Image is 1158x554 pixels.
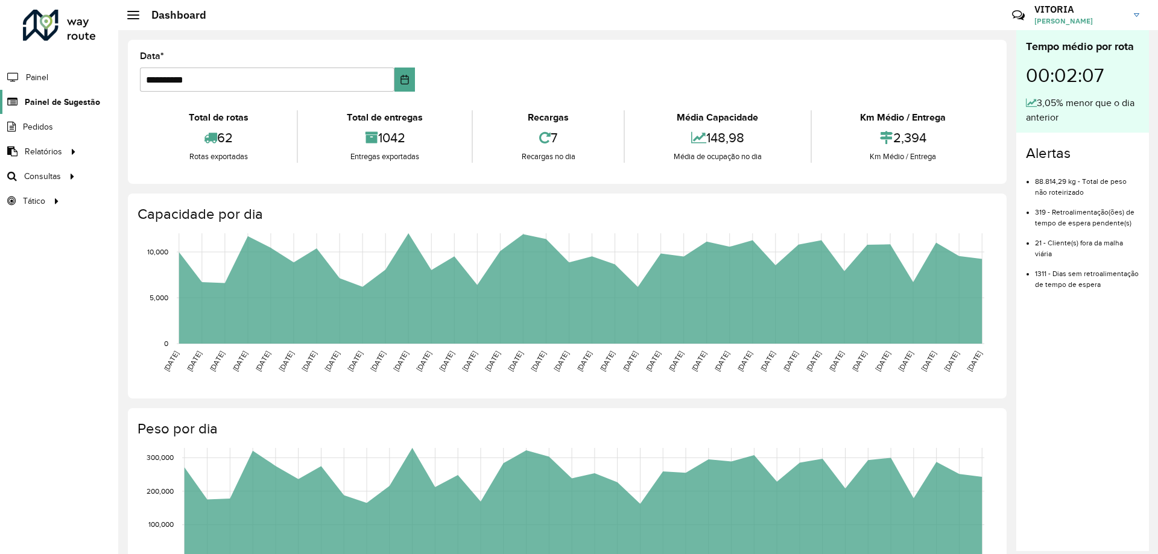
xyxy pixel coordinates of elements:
div: Km Médio / Entrega [815,110,992,125]
text: [DATE] [920,350,937,373]
h4: Capacidade por dia [138,206,995,223]
text: 10,000 [147,248,168,256]
div: 7 [476,125,621,151]
text: [DATE] [782,350,799,373]
text: [DATE] [644,350,662,373]
span: Consultas [24,170,61,183]
text: [DATE] [575,350,593,373]
li: 88.814,29 kg - Total de peso não roteirizado [1035,167,1139,198]
li: 21 - Cliente(s) fora da malha viária [1035,228,1139,259]
text: [DATE] [231,350,248,373]
text: [DATE] [827,350,845,373]
div: Rotas exportadas [143,151,294,163]
text: [DATE] [438,350,455,373]
div: 62 [143,125,294,151]
h2: Dashboard [139,8,206,22]
text: [DATE] [277,350,294,373]
div: Total de entregas [301,110,468,125]
div: Tempo médio por rota [1026,39,1139,55]
a: Contato Rápido [1005,2,1031,28]
text: 100,000 [148,521,174,529]
text: [DATE] [392,350,410,373]
text: [DATE] [552,350,570,373]
text: [DATE] [300,350,318,373]
div: Total de rotas [143,110,294,125]
text: [DATE] [415,350,432,373]
div: Média de ocupação no dia [628,151,807,163]
text: [DATE] [805,350,822,373]
text: 200,000 [147,487,174,495]
div: Recargas [476,110,621,125]
text: [DATE] [667,350,685,373]
button: Choose Date [394,68,416,92]
text: [DATE] [507,350,524,373]
div: 1042 [301,125,468,151]
text: [DATE] [759,350,776,373]
text: [DATE] [736,350,753,373]
text: [DATE] [850,350,868,373]
text: [DATE] [346,350,364,373]
text: 5,000 [150,294,168,301]
div: Km Médio / Entrega [815,151,992,163]
h3: VITORIA [1034,4,1125,15]
text: [DATE] [323,350,341,373]
div: Recargas no dia [476,151,621,163]
span: [PERSON_NAME] [1034,16,1125,27]
text: [DATE] [874,350,891,373]
text: [DATE] [690,350,707,373]
text: [DATE] [461,350,478,373]
span: Painel de Sugestão [25,96,100,109]
span: Painel [26,71,48,84]
div: 148,98 [628,125,807,151]
text: [DATE] [621,350,639,373]
span: Pedidos [23,121,53,133]
text: [DATE] [162,350,180,373]
text: [DATE] [208,350,226,373]
text: [DATE] [713,350,730,373]
text: [DATE] [530,350,547,373]
li: 1311 - Dias sem retroalimentação de tempo de espera [1035,259,1139,290]
text: [DATE] [369,350,387,373]
div: 3,05% menor que o dia anterior [1026,96,1139,125]
span: Tático [23,195,45,207]
text: [DATE] [943,350,960,373]
div: Entregas exportadas [301,151,468,163]
div: Média Capacidade [628,110,807,125]
text: [DATE] [185,350,203,373]
text: [DATE] [966,350,983,373]
text: [DATE] [897,350,914,373]
text: 300,000 [147,453,174,461]
h4: Peso por dia [138,420,995,438]
text: 0 [164,339,168,347]
text: [DATE] [484,350,501,373]
h4: Alertas [1026,145,1139,162]
text: [DATE] [254,350,271,373]
text: [DATE] [598,350,616,373]
label: Data [140,49,164,63]
li: 319 - Retroalimentação(ões) de tempo de espera pendente(s) [1035,198,1139,228]
div: 2,394 [815,125,992,151]
div: 00:02:07 [1026,55,1139,96]
span: Relatórios [25,145,62,158]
